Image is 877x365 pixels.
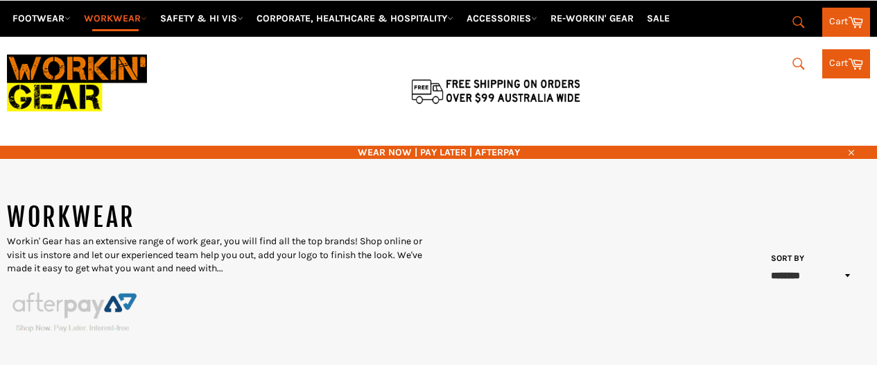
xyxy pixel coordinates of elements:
img: Flat $9.95 shipping Australia wide [409,76,582,105]
img: Workin Gear leaders in Workwear, Safety Boots, PPE, Uniforms. Australia's No.1 in Workwear [7,45,147,121]
a: SALE [641,6,675,31]
p: Workin' Gear has an extensive range of work gear, you will find all the top brands! Shop online o... [7,235,439,275]
a: ACCESSORIES [461,6,543,31]
span: WEAR NOW | PAY LATER | AFTERPAY [7,146,870,159]
h1: WORKWEAR [7,201,439,235]
a: SAFETY & HI VIS [155,6,249,31]
a: FOOTWEAR [7,6,76,31]
a: Cart [822,8,870,37]
label: Sort by [766,253,804,264]
a: WORKWEAR [78,6,153,31]
a: CORPORATE, HEALTHCARE & HOSPITALITY [251,6,459,31]
a: RE-WORKIN' GEAR [545,6,639,31]
a: Cart [822,49,870,78]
